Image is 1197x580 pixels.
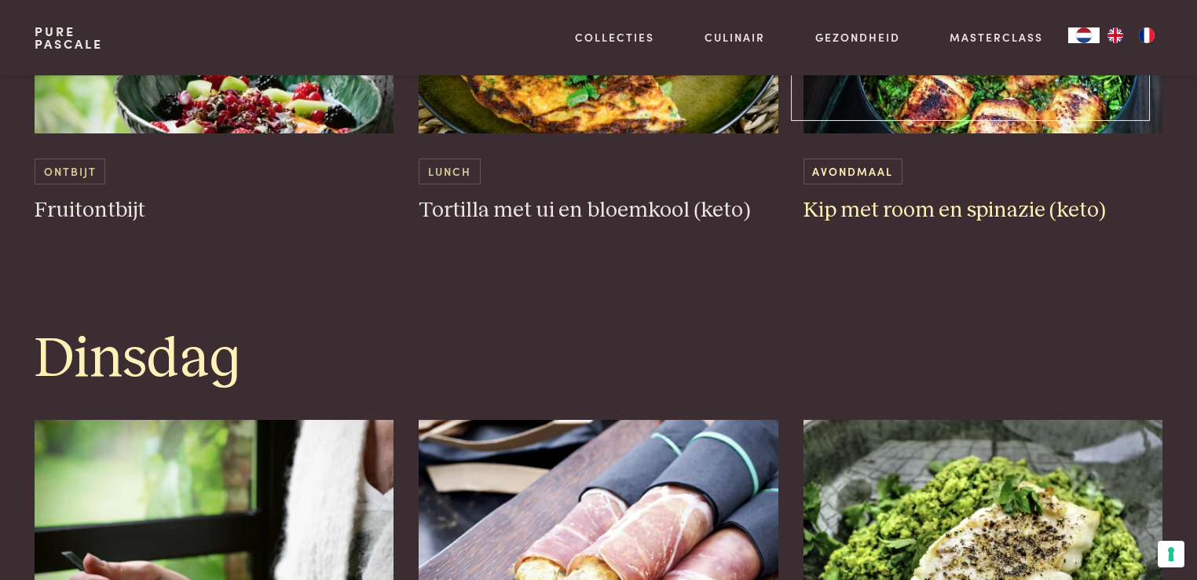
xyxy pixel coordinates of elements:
[1068,27,1100,43] div: Language
[35,159,105,184] span: Ontbijt
[419,197,778,224] h3: Tortilla met ui en bloemkool (keto)
[1131,27,1162,43] a: FR
[419,159,480,184] span: Lunch
[35,197,394,224] h3: Fruitontbijt
[575,29,654,46] a: Collecties
[1100,27,1131,43] a: EN
[1100,27,1162,43] ul: Language list
[35,324,1162,395] h1: Dinsdag
[1068,27,1100,43] a: NL
[35,25,103,50] a: PurePascale
[1158,541,1184,567] button: Uw voorkeuren voor toestemming voor trackingtechnologieën
[705,29,765,46] a: Culinair
[803,197,1163,224] h3: Kip met room en spinazie (keto)
[1068,27,1162,43] aside: Language selected: Nederlands
[815,29,900,46] a: Gezondheid
[803,159,902,184] span: Avondmaal
[950,29,1043,46] a: Masterclass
